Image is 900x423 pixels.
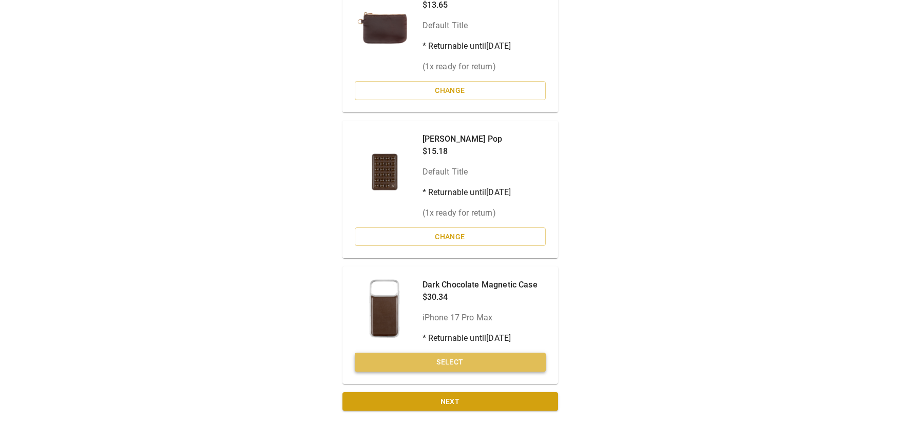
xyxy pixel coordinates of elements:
p: [PERSON_NAME] Pop [423,133,511,145]
button: Select [355,353,546,372]
p: ( 1 x ready for return) [423,207,511,219]
p: iPhone 17 Pro Max [423,312,538,324]
p: $15.18 [423,145,511,158]
button: Change [355,227,546,246]
button: Change [355,81,546,100]
p: Default Title [423,20,532,32]
p: $30.34 [423,291,538,303]
p: * Returnable until [DATE] [423,40,532,52]
button: Next [342,392,558,411]
p: * Returnable until [DATE] [423,186,511,199]
p: * Returnable until [DATE] [423,332,538,344]
p: Dark Chocolate Magnetic Case [423,279,538,291]
p: Default Title [423,166,511,178]
p: ( 1 x ready for return) [423,61,532,73]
